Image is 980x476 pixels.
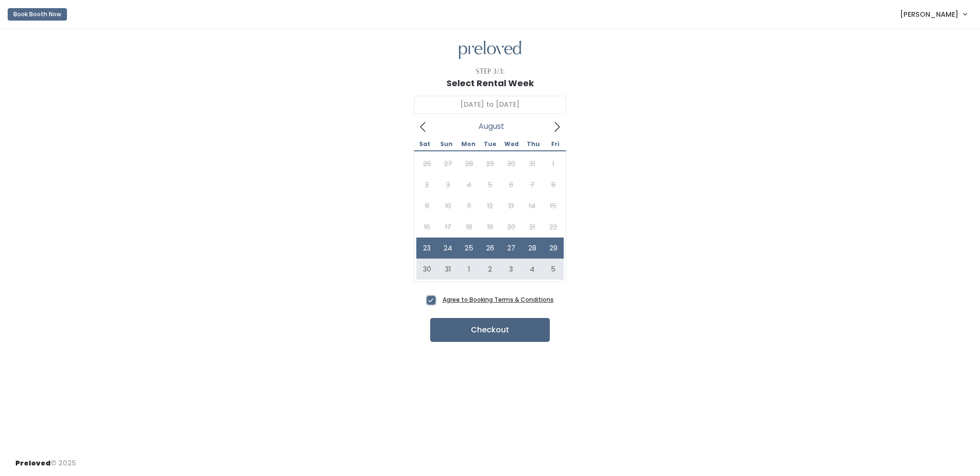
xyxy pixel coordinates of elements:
div: © 2025 [15,451,76,468]
span: August 30, 2025 [416,259,437,280]
button: Book Booth Now [8,8,67,21]
span: September 3, 2025 [501,259,522,280]
span: August 26, 2025 [479,238,501,259]
span: August 29, 2025 [543,238,564,259]
span: August 27, 2025 [501,238,522,259]
span: September 5, 2025 [543,259,564,280]
a: [PERSON_NAME] [891,4,976,24]
span: Mon [457,141,479,147]
span: Wed [501,141,523,147]
span: September 4, 2025 [522,259,543,280]
span: Thu [523,141,544,147]
span: August 25, 2025 [458,238,479,259]
input: Select week [414,96,566,114]
a: Book Booth Now [8,4,67,25]
div: Step 3/3: [476,67,505,77]
img: preloved logo [459,41,521,59]
span: August 24, 2025 [437,238,458,259]
span: Sat [414,141,435,147]
span: August 31, 2025 [437,259,458,280]
span: September 2, 2025 [479,259,501,280]
span: Preloved [15,458,51,468]
span: [PERSON_NAME] [900,9,958,20]
span: August [479,125,504,128]
a: Agree to Booking Terms & Conditions [443,295,554,304]
h1: Select Rental Week [446,79,534,88]
span: September 1, 2025 [458,259,479,280]
span: August 28, 2025 [522,238,543,259]
span: August 23, 2025 [416,238,437,259]
span: Fri [545,141,566,147]
button: Checkout [430,318,550,342]
span: Sun [435,141,457,147]
span: Tue [479,141,501,147]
